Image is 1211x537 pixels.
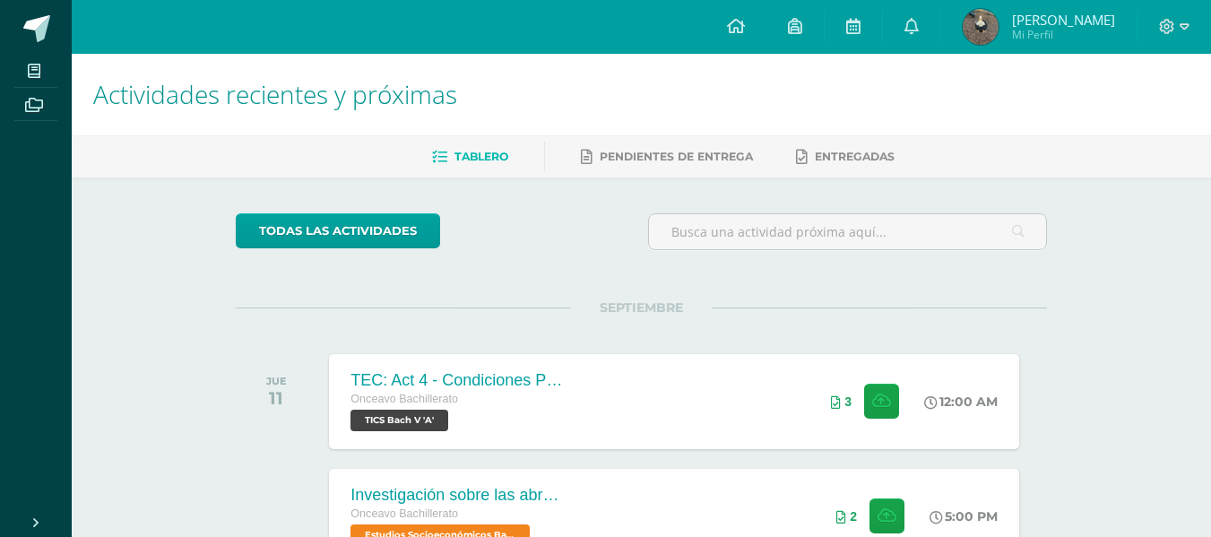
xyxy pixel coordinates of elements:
[581,143,753,171] a: Pendientes de entrega
[266,375,287,387] div: JUE
[1012,11,1115,29] span: [PERSON_NAME]
[836,509,857,524] div: Archivos entregados
[924,394,998,410] div: 12:00 AM
[432,143,508,171] a: Tablero
[350,393,458,405] span: Onceavo Bachillerato
[236,213,440,248] a: todas las Actividades
[93,77,457,111] span: Actividades recientes y próximas
[350,371,566,390] div: TEC: Act 4 - Condiciones Python
[844,394,852,409] span: 3
[571,299,712,316] span: SEPTIEMBRE
[649,214,1046,249] input: Busca una actividad próxima aquí...
[850,509,857,524] span: 2
[266,387,287,409] div: 11
[454,150,508,163] span: Tablero
[350,486,566,505] div: Investigación sobre las abronias
[600,150,753,163] span: Pendientes de entrega
[1012,27,1115,42] span: Mi Perfil
[930,508,998,524] div: 5:00 PM
[796,143,895,171] a: Entregadas
[815,150,895,163] span: Entregadas
[831,394,852,409] div: Archivos entregados
[350,507,458,520] span: Onceavo Bachillerato
[350,410,448,431] span: TICS Bach V 'A'
[963,9,999,45] img: cda4ca2107ef92bdb77e9bf5b7713d7b.png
